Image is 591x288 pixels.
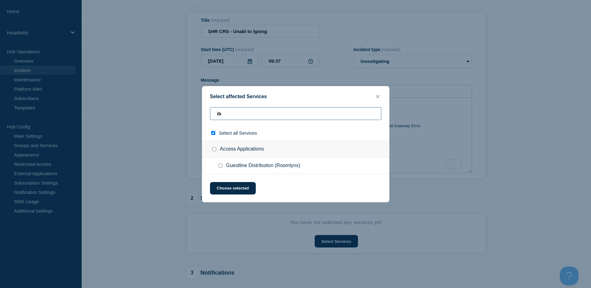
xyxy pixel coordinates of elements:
[211,131,215,135] input: select all checkbox
[219,130,257,136] span: Select all Services
[202,94,389,100] div: Select affected Services
[212,147,216,151] input: Access Applications checkbox
[374,94,381,100] button: close button
[226,163,300,169] span: Guestline Distribution (Roomlynx)
[210,182,256,194] button: Choose selected
[210,107,381,120] input: Search
[202,141,389,158] div: Access Applications
[218,164,222,168] input: Guestline Distribution (Roomlynx) checkbox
